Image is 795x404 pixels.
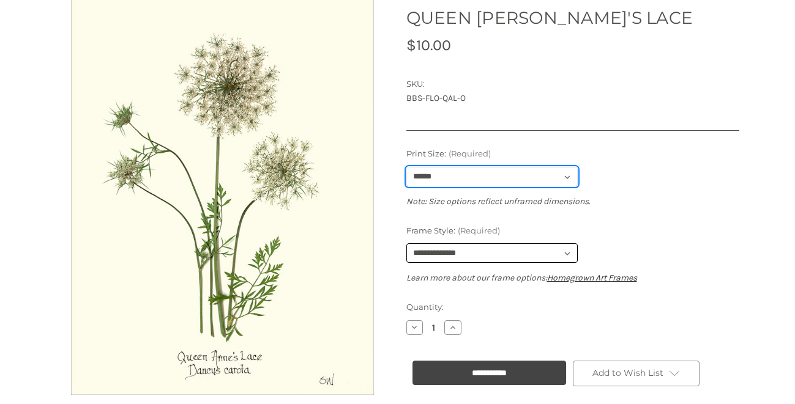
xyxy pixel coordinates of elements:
span: Add to Wish List [592,367,663,378]
dd: BBS-FLO-QAL-O [406,92,739,105]
dt: SKU: [406,78,736,90]
a: Homegrown Art Frames [547,273,637,283]
label: Print Size: [406,148,739,160]
label: Frame Style: [406,225,739,237]
h1: QUEEN [PERSON_NAME]'S LACE [406,5,739,31]
a: Add to Wish List [573,361,700,386]
label: Quantity: [406,301,739,314]
small: (Required) [458,226,500,235]
span: $10.00 [406,36,451,54]
small: (Required) [449,149,491,158]
p: Note: Size options reflect unframed dimensions. [406,195,739,208]
p: Learn more about our frame options: [406,271,739,284]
